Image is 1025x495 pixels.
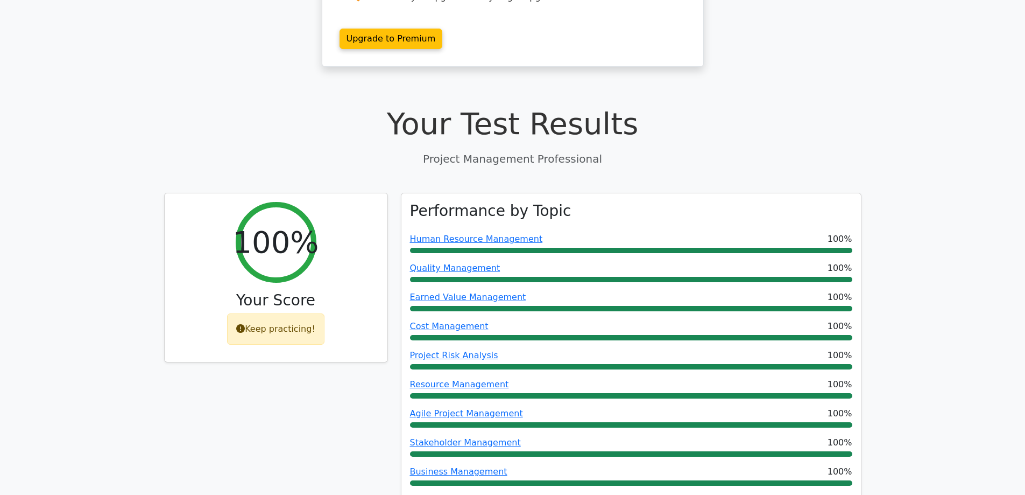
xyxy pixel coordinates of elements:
a: Resource Management [410,379,509,389]
p: Project Management Professional [164,151,861,167]
a: Upgrade to Premium [340,29,443,49]
a: Earned Value Management [410,292,526,302]
span: 100% [828,262,852,275]
div: Keep practicing! [227,313,324,345]
a: Quality Management [410,263,500,273]
span: 100% [828,436,852,449]
h2: 100% [232,224,319,260]
span: 100% [828,349,852,362]
span: 100% [828,233,852,246]
a: Business Management [410,466,507,477]
span: 100% [828,407,852,420]
h1: Your Test Results [164,106,861,142]
a: Human Resource Management [410,234,543,244]
a: Stakeholder Management [410,437,521,448]
h3: Your Score [173,291,379,310]
h3: Performance by Topic [410,202,571,220]
span: 100% [828,465,852,478]
span: 100% [828,320,852,333]
span: 100% [828,291,852,304]
span: 100% [828,378,852,391]
a: Project Risk Analysis [410,350,498,360]
a: Agile Project Management [410,408,523,419]
a: Cost Management [410,321,489,331]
